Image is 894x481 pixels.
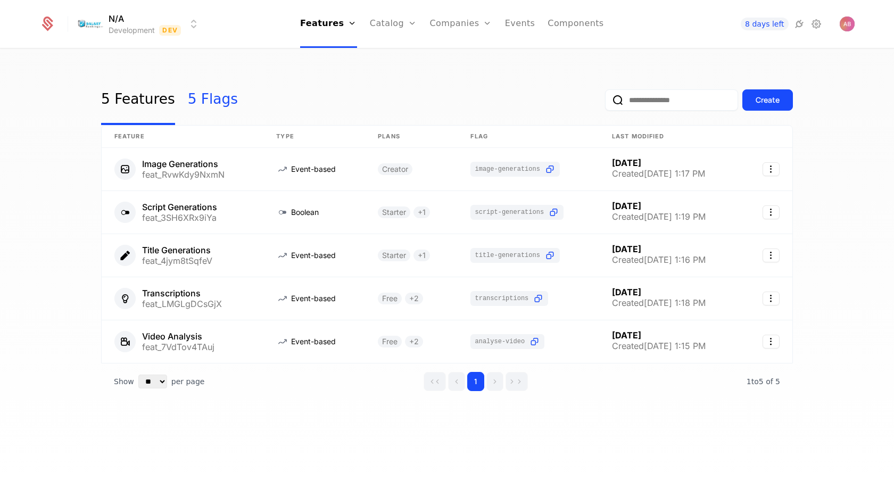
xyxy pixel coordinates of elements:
[742,89,793,111] button: Create
[747,377,780,386] span: 5
[109,12,124,25] span: N/A
[747,377,775,386] span: 1 to 5 of
[102,126,263,148] th: Feature
[458,126,599,148] th: Flag
[365,126,458,148] th: Plans
[424,372,528,391] div: Page navigation
[467,372,484,391] button: Go to page 1
[756,95,780,105] div: Create
[840,16,855,31] button: Open user button
[506,372,528,391] button: Go to last page
[763,205,780,219] button: Select action
[81,12,200,36] button: Select environment
[263,126,365,148] th: Type
[78,11,103,37] img: N/A
[840,16,855,31] img: A B
[763,292,780,305] button: Select action
[763,248,780,262] button: Select action
[101,363,793,400] div: Table pagination
[763,162,780,176] button: Select action
[101,75,175,125] a: 5 Features
[599,126,741,148] th: Last Modified
[159,25,181,36] span: Dev
[793,18,806,30] a: Integrations
[810,18,823,30] a: Settings
[171,376,205,387] span: per page
[114,376,134,387] span: Show
[763,335,780,349] button: Select action
[741,18,789,30] a: 8 days left
[448,372,465,391] button: Go to previous page
[188,75,238,125] a: 5 Flags
[486,372,503,391] button: Go to next page
[138,375,167,388] select: Select page size
[424,372,446,391] button: Go to first page
[109,25,155,36] div: Development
